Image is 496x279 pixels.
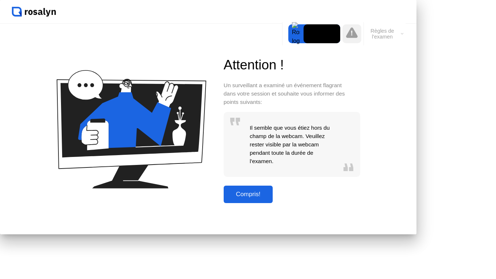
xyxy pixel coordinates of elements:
[226,191,271,198] div: Compris!
[224,81,348,106] div: Un surveillant a examiné un événement flagrant dans votre session et souhaite vous informer des p...
[224,55,360,75] div: Attention !
[364,28,406,40] button: Règles de l'examen
[224,186,273,203] button: Compris!
[247,112,337,177] div: Il semble que vous étiez hors du champ de la webcam. Veuillez rester visible par la webcam pendan...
